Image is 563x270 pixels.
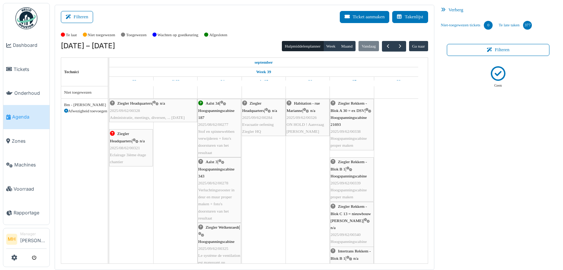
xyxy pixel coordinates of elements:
button: Maand [338,41,356,51]
a: 22 september 2025 [124,77,138,86]
span: Onderhoud [14,90,47,97]
a: 27 september 2025 [346,77,358,86]
button: Takenlijst [392,11,428,23]
span: Hoogspanningscabine 187 [198,108,235,120]
span: n/a [140,139,145,143]
span: Technici [64,70,79,74]
span: Aalst 34 [206,101,220,105]
a: Onderhoud [3,81,49,105]
span: ON HOLD ! Aanvraag [PERSON_NAME] [287,122,324,134]
li: MH [6,234,17,245]
span: Rapportage [14,209,47,216]
span: Hoogspanningscabine [198,239,235,244]
span: Ziegler Rekkem - Blok A 30 = ex DSV [331,101,367,112]
div: Bm - [PERSON_NAME] [64,102,105,108]
p: Geen [494,83,502,89]
img: Badge_color-CXgf-gQk.svg [15,7,37,29]
label: Te laat [66,32,77,38]
a: Rapportage [3,201,49,225]
span: Hoogspanningscabine [331,174,367,178]
span: 2025/09/62/00338 [331,129,361,134]
span: Ziegler Rekkem - Blok B 1 [331,160,367,171]
span: Ziegler Rekkem - Blok C 13 = nieuwbouw [PERSON_NAME] [331,204,371,222]
a: Agenda [3,105,49,129]
a: Zones [3,129,49,153]
span: 2025/09/62/00328 [110,108,140,113]
button: Filteren [447,44,550,56]
span: Hoogspanningscabine proper maken [331,136,367,147]
button: Vandaag [358,41,379,51]
span: Ziegler Headquarters [110,131,132,143]
span: Hoogspanningscabine proper maken [331,188,367,199]
div: | [110,130,152,165]
span: 2025/09/62/00325 [198,246,228,251]
button: Week [323,41,339,51]
div: | [287,100,329,135]
div: Niet toegewezen [64,89,105,95]
a: Niet-toegewezen tickets [438,15,496,35]
span: Intertrans Rekkem - Blok B 1 [331,249,371,260]
span: 2025/08/62/00278 [198,181,228,185]
span: Aalst 3 [206,160,217,164]
div: | [110,100,196,121]
div: Afwezigheid toevoegen [64,108,105,114]
span: n/a [160,101,165,105]
button: Volgende [394,41,406,52]
span: Hoogspanningscabine 21693 [331,115,367,127]
span: Machines [14,161,47,168]
label: Toegewezen [126,32,147,38]
button: Vorige [382,41,394,52]
span: 2025/09/62/00340 [331,232,361,237]
span: Dashboard [13,42,47,49]
span: 2025/09/62/00284 [242,115,272,120]
div: | [198,158,240,222]
div: | [242,100,285,135]
a: 26 september 2025 [302,77,314,86]
label: Afgesloten [209,32,227,38]
span: Voorraad [14,185,47,192]
a: 23 september 2025 [169,77,181,86]
span: Evacuatie oefening Ziegler HQ [242,122,274,134]
span: Ziegler Headquarters [117,101,152,105]
a: Dashboard [3,33,49,57]
a: 22 september 2025 [253,58,275,67]
span: Eclairage 3ième étage chantier [110,153,146,164]
span: Hoogspanningscabine proper maken [331,239,367,251]
span: Tickets [14,66,47,73]
a: Week 39 [254,67,273,76]
a: MH Manager[PERSON_NAME] [6,231,47,249]
button: Ga naar [409,41,428,51]
span: n/a [353,256,358,260]
span: Ziegler Welkenraedt [206,225,239,229]
div: | [331,158,373,200]
h2: [DATE] – [DATE] [61,42,115,50]
span: 2025/09/62/00326 [287,115,317,120]
span: Ziegler Headquarters [242,101,264,112]
span: n/a [331,225,336,230]
div: | [198,100,240,156]
a: 24 september 2025 [213,77,227,86]
span: Stof en spinnewebben verwijderen + foto's doorsturen van het resultaat [198,129,235,155]
span: Verluchtingsrooster in deur en muur proper maken + foto's doorsturen van het resultaat [198,188,235,220]
div: Manager [20,231,47,237]
button: Filteren [61,11,93,23]
li: [PERSON_NAME] [20,231,47,247]
span: Administratie, meetings, diversen, ... [DATE] [110,115,185,120]
div: Verberg [438,5,559,15]
span: n/a [310,108,315,113]
span: 2025/09/62/00339 [331,181,361,185]
div: | [331,100,373,149]
span: 2025/08/62/00277 [198,122,228,127]
span: 2025/08/62/00321 [110,146,140,150]
button: Hulpmiddelenplanner [282,41,324,51]
div: 0 [484,21,493,30]
span: Agenda [12,113,47,120]
a: Voorraad [3,177,49,200]
span: Habitation - rue Marianne [287,101,320,112]
label: Niet toegewezen [88,32,115,38]
span: n/a [272,108,277,113]
span: 2025/08/62/00312 [331,263,361,267]
a: Tickets [3,57,49,81]
a: Te late taken [496,15,535,35]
